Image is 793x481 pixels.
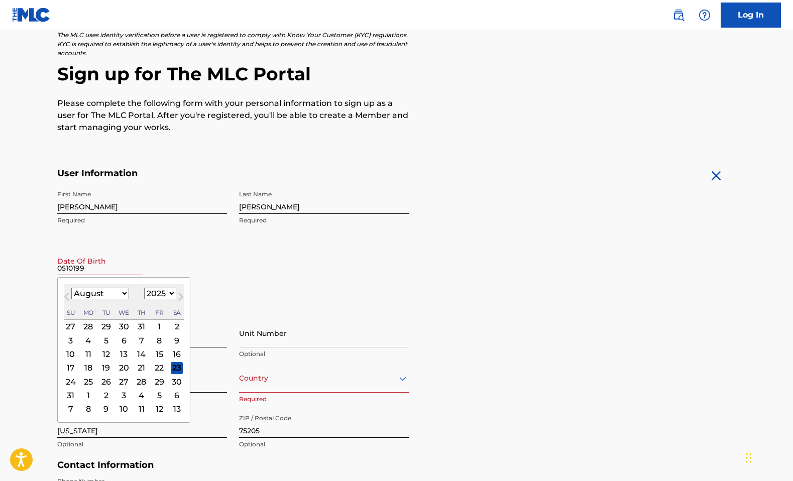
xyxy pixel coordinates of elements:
[64,362,76,374] div: Choose Sunday, August 17th, 2025
[118,376,130,388] div: Choose Wednesday, August 27th, 2025
[82,389,94,401] div: Choose Monday, September 1st, 2025
[171,389,183,401] div: Choose Saturday, September 6th, 2025
[57,168,409,179] h5: User Information
[135,403,147,415] div: Choose Thursday, September 11th, 2025
[64,306,76,318] div: Sunday
[173,291,189,307] button: Next Month
[239,395,409,404] p: Required
[82,403,94,415] div: Choose Monday, September 8th, 2025
[239,216,409,225] p: Required
[239,440,409,449] p: Optional
[171,320,183,332] div: Choose Saturday, August 2nd, 2025
[695,5,715,25] div: Help
[57,216,227,225] p: Required
[708,168,724,184] img: close
[699,9,711,21] img: help
[135,348,147,360] div: Choose Thursday, August 14th, 2025
[12,8,51,22] img: MLC Logo
[135,334,147,346] div: Choose Thursday, August 7th, 2025
[118,403,130,415] div: Choose Wednesday, September 10th, 2025
[100,362,112,374] div: Choose Tuesday, August 19th, 2025
[153,348,165,360] div: Choose Friday, August 15th, 2025
[64,320,184,416] div: Month August, 2025
[118,348,130,360] div: Choose Wednesday, August 13th, 2025
[171,376,183,388] div: Choose Saturday, August 30th, 2025
[135,306,147,318] div: Thursday
[100,334,112,346] div: Choose Tuesday, August 5th, 2025
[100,320,112,332] div: Choose Tuesday, July 29th, 2025
[82,348,94,360] div: Choose Monday, August 11th, 2025
[82,362,94,374] div: Choose Monday, August 18th, 2025
[57,63,736,85] h2: Sign up for The MLC Portal
[82,320,94,332] div: Choose Monday, July 28th, 2025
[171,306,183,318] div: Saturday
[64,320,76,332] div: Choose Sunday, July 27th, 2025
[57,459,409,471] h5: Contact Information
[171,362,183,374] div: Choose Saturday, August 23rd, 2025
[59,291,75,307] button: Previous Month
[153,306,165,318] div: Friday
[64,403,76,415] div: Choose Sunday, September 7th, 2025
[100,306,112,318] div: Tuesday
[82,306,94,318] div: Monday
[118,334,130,346] div: Choose Wednesday, August 6th, 2025
[64,376,76,388] div: Choose Sunday, August 24th, 2025
[82,334,94,346] div: Choose Monday, August 4th, 2025
[100,348,112,360] div: Choose Tuesday, August 12th, 2025
[135,362,147,374] div: Choose Thursday, August 21st, 2025
[135,376,147,388] div: Choose Thursday, August 28th, 2025
[153,403,165,415] div: Choose Friday, September 12th, 2025
[57,277,190,423] div: Choose Date
[153,376,165,388] div: Choose Friday, August 29th, 2025
[100,389,112,401] div: Choose Tuesday, September 2nd, 2025
[57,97,409,134] p: Please complete the following form with your personal information to sign up as a user for The ML...
[118,389,130,401] div: Choose Wednesday, September 3rd, 2025
[153,334,165,346] div: Choose Friday, August 8th, 2025
[135,389,147,401] div: Choose Thursday, September 4th, 2025
[668,5,689,25] a: Public Search
[171,348,183,360] div: Choose Saturday, August 16th, 2025
[135,320,147,332] div: Choose Thursday, July 31st, 2025
[57,31,409,58] p: The MLC uses identity verification before a user is registered to comply with Know Your Customer ...
[57,440,227,449] p: Optional
[100,403,112,415] div: Choose Tuesday, September 9th, 2025
[672,9,685,21] img: search
[721,3,781,28] a: Log In
[171,403,183,415] div: Choose Saturday, September 13th, 2025
[82,376,94,388] div: Choose Monday, August 25th, 2025
[64,334,76,346] div: Choose Sunday, August 3rd, 2025
[118,320,130,332] div: Choose Wednesday, July 30th, 2025
[171,334,183,346] div: Choose Saturday, August 9th, 2025
[746,443,752,473] div: Drag
[57,308,736,319] h5: Personal Address
[153,362,165,374] div: Choose Friday, August 22nd, 2025
[64,348,76,360] div: Choose Sunday, August 10th, 2025
[743,433,793,481] iframe: Chat Widget
[118,362,130,374] div: Choose Wednesday, August 20th, 2025
[64,389,76,401] div: Choose Sunday, August 31st, 2025
[118,306,130,318] div: Wednesday
[100,376,112,388] div: Choose Tuesday, August 26th, 2025
[239,349,409,358] p: Optional
[153,320,165,332] div: Choose Friday, August 1st, 2025
[153,389,165,401] div: Choose Friday, September 5th, 2025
